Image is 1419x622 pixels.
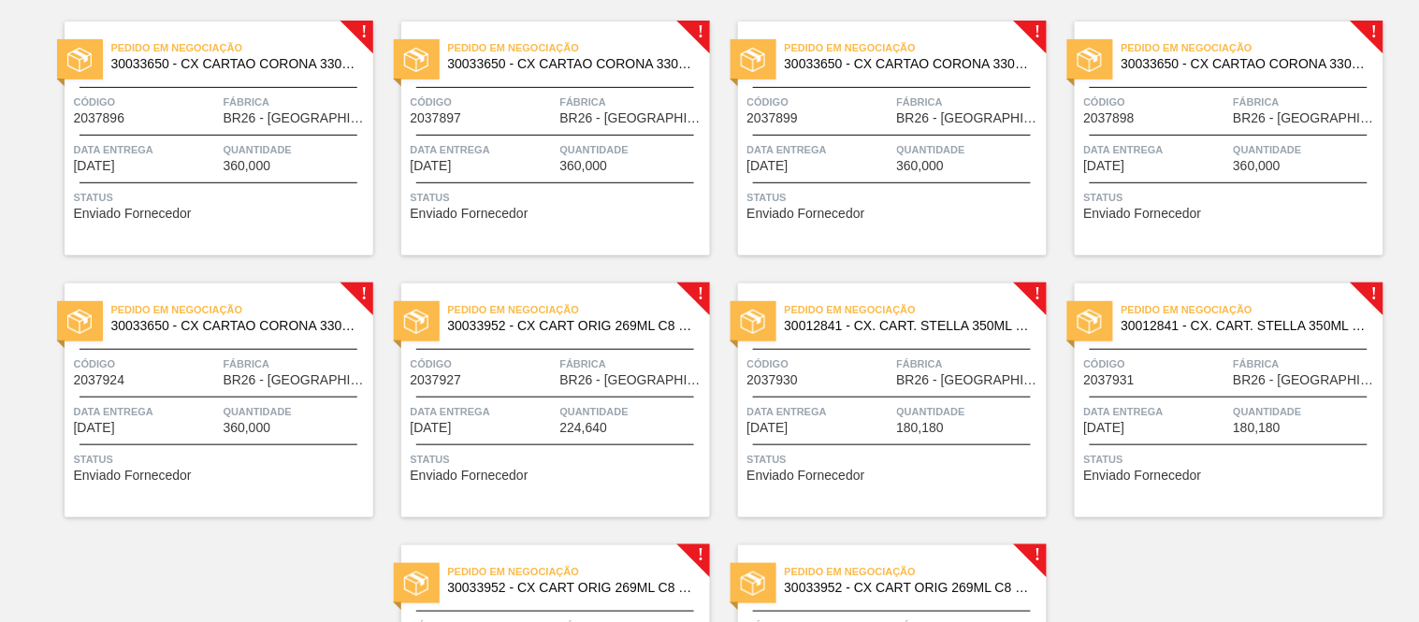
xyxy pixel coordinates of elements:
a: !statusPedido em Negociação30033650 - CX CARTAO CORONA 330 C6 NIV24Código2037899FábricaBR26 - [GE... [710,22,1047,255]
span: 06/10/2025 [747,159,789,173]
span: Código [747,93,892,111]
span: 2037930 [747,373,799,387]
span: Status [747,450,1042,469]
span: 30033650 - CX CARTAO CORONA 330 C6 NIV24 [111,319,358,333]
span: 180,180 [1234,421,1281,435]
span: Código [74,354,219,373]
span: 30033952 - CX CART ORIG 269ML C8 GPI NIV24 [448,581,695,595]
span: Fábrica [1234,93,1379,111]
span: Quantidade [560,402,705,421]
span: Código [411,354,556,373]
img: status [404,571,428,596]
span: 03/11/2025 [1084,421,1125,435]
span: Pedido em Negociação [785,38,1047,57]
span: 2037931 [1084,373,1136,387]
span: 30033650 - CX CARTAO CORONA 330 C6 NIV24 [111,57,358,71]
a: !statusPedido em Negociação30033650 - CX CARTAO CORONA 330 C6 NIV24Código2037897FábricaBR26 - [GE... [373,22,710,255]
span: Pedido em Negociação [1122,300,1383,319]
span: BR26 - Uberlândia [1234,111,1379,125]
span: Pedido em Negociação [111,300,373,319]
span: Enviado Fornecedor [411,207,529,221]
span: Fábrica [897,354,1042,373]
img: status [741,310,765,334]
span: Data entrega [747,140,892,159]
span: Fábrica [1234,354,1379,373]
span: 30012841 - CX. CART. STELLA 350ML SLK C8 429 [785,319,1032,333]
span: Pedido em Negociação [785,562,1047,581]
span: Enviado Fornecedor [411,469,529,483]
img: status [67,48,92,72]
span: Fábrica [560,354,705,373]
a: !statusPedido em Negociação30012841 - CX. CART. STELLA 350ML SLK C8 429Código2037931FábricaBR26 -... [1047,283,1383,517]
span: 360,000 [1234,159,1281,173]
span: 30033650 - CX CARTAO CORONA 330 C6 NIV24 [1122,57,1368,71]
span: 30033952 - CX CART ORIG 269ML C8 GPI NIV24 [448,319,695,333]
img: status [741,48,765,72]
span: 08/10/2025 [1084,159,1125,173]
span: Data entrega [1084,402,1229,421]
span: Status [1084,450,1379,469]
span: Fábrica [224,354,369,373]
span: Código [74,93,219,111]
span: Data entrega [74,402,219,421]
span: 01/10/2025 [74,159,115,173]
span: Enviado Fornecedor [1084,469,1202,483]
span: Quantidade [897,140,1042,159]
img: status [1078,310,1102,334]
span: Pedido em Negociação [111,38,373,57]
a: !statusPedido em Negociação30033650 - CX CARTAO CORONA 330 C6 NIV24Código2037896FábricaBR26 - [GE... [36,22,373,255]
span: Pedido em Negociação [448,38,710,57]
span: Enviado Fornecedor [747,469,865,483]
span: Pedido em Negociação [448,562,710,581]
span: Quantidade [1234,402,1379,421]
span: 30033952 - CX CART ORIG 269ML C8 GPI NIV24 [785,581,1032,595]
span: 10/10/2025 [74,421,115,435]
span: Código [1084,354,1229,373]
span: BR26 - Uberlândia [897,373,1042,387]
span: BR26 - Uberlândia [224,373,369,387]
span: BR26 - Uberlândia [1234,373,1379,387]
span: Fábrica [224,93,369,111]
span: BR26 - Uberlândia [560,373,705,387]
span: 30033650 - CX CARTAO CORONA 330 C6 NIV24 [785,57,1032,71]
span: Status [411,188,705,207]
span: 2037899 [747,111,799,125]
img: status [1078,48,1102,72]
img: status [741,571,765,596]
span: 180,180 [897,421,945,435]
span: 2037897 [411,111,462,125]
span: Status [1084,188,1379,207]
span: 360,000 [224,421,271,435]
span: Data entrega [747,402,892,421]
span: Data entrega [411,140,556,159]
span: 2037896 [74,111,125,125]
span: Enviado Fornecedor [1084,207,1202,221]
span: Enviado Fornecedor [74,207,192,221]
img: status [67,310,92,334]
span: Pedido em Negociação [785,300,1047,319]
span: Código [1084,93,1229,111]
span: BR26 - Uberlândia [897,111,1042,125]
span: Data entrega [1084,140,1229,159]
span: Pedido em Negociação [1122,38,1383,57]
span: 03/11/2025 [747,421,789,435]
img: status [404,310,428,334]
span: Código [411,93,556,111]
span: BR26 - Uberlândia [560,111,705,125]
span: 360,000 [224,159,271,173]
span: Fábrica [560,93,705,111]
span: 02/10/2025 [411,159,452,173]
span: Quantidade [560,140,705,159]
a: !statusPedido em Negociação30033650 - CX CARTAO CORONA 330 C6 NIV24Código2037898FábricaBR26 - [GE... [1047,22,1383,255]
span: Enviado Fornecedor [747,207,865,221]
span: Data entrega [74,140,219,159]
span: 360,000 [897,159,945,173]
span: Fábrica [897,93,1042,111]
span: Quantidade [1234,140,1379,159]
span: Quantidade [224,140,369,159]
span: 29/10/2025 [411,421,452,435]
a: !statusPedido em Negociação30033650 - CX CARTAO CORONA 330 C6 NIV24Código2037924FábricaBR26 - [GE... [36,283,373,517]
span: 2037927 [411,373,462,387]
span: BR26 - Uberlândia [224,111,369,125]
span: 224,640 [560,421,608,435]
